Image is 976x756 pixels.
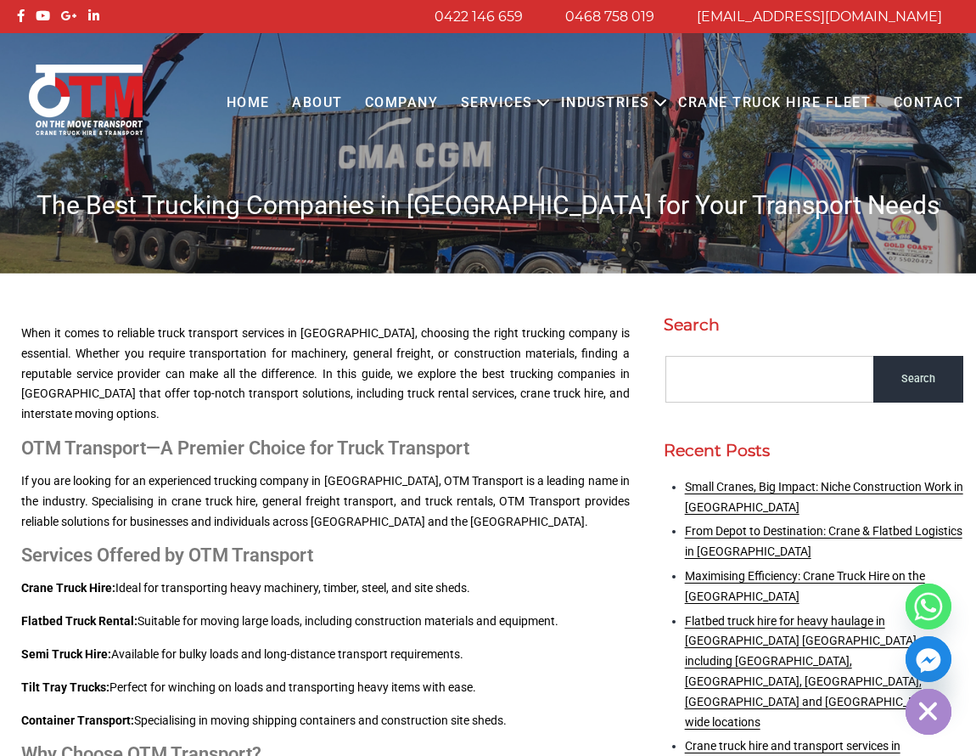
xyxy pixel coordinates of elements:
a: 0468 758 019 [565,8,654,25]
input: Search [873,356,963,403]
a: Small Cranes, Big Impact: Niche Construction Work in [GEOGRAPHIC_DATA] [685,480,963,514]
strong: Services Offered by OTM Transport [21,544,313,566]
p: Ideal for transporting heavy machinery, timber, steel, and site sheds. [21,578,630,599]
h2: Recent Posts [664,441,963,460]
a: 0422 146 659 [435,8,523,25]
strong: Crane Truck Hire: [21,581,115,595]
a: Whatsapp [906,584,951,629]
p: Specialising in moving shipping containers and construction site sheds. [21,711,630,731]
h2: Search [664,315,963,335]
a: From Depot to Destination: Crane & Flatbed Logistics in [GEOGRAPHIC_DATA] [685,524,962,558]
a: Crane Truck Hire Fleet [667,80,882,127]
strong: OTM Transport—A Premier Choice for Truck Transport [21,437,469,459]
a: Maximising Efficiency: Crane Truck Hire on the [GEOGRAPHIC_DATA] [685,569,925,603]
a: Services [450,80,544,127]
a: About [281,80,354,127]
strong: Flatbed Truck Rental: [21,614,137,628]
img: Otmtransport [25,63,146,137]
a: Flatbed truck hire for heavy haulage in [GEOGRAPHIC_DATA] [GEOGRAPHIC_DATA] including [GEOGRAPHIC... [685,614,940,729]
a: [EMAIL_ADDRESS][DOMAIN_NAME] [697,8,942,25]
a: Home [215,80,280,127]
a: Contact [882,80,974,127]
a: Facebook_Messenger [906,636,951,682]
p: If you are looking for an experienced trucking company in [GEOGRAPHIC_DATA], OTM Transport is a l... [21,471,630,532]
a: COMPANY [354,80,450,127]
p: Suitable for moving large loads, including construction materials and equipment. [21,612,630,632]
p: Available for bulky loads and long-distance transport requirements. [21,645,630,665]
a: Industries [550,80,661,127]
p: When it comes to reliable truck transport services in [GEOGRAPHIC_DATA], choosing the right truck... [21,324,630,425]
h1: The Best Trucking Companies in [GEOGRAPHIC_DATA] for Your Transport Needs [13,189,963,222]
strong: Container Transport: [21,714,134,727]
p: Perfect for winching on loads and transporting heavy items with ease. [21,678,630,698]
strong: Semi Truck Hire: [21,647,111,661]
strong: Tilt Tray Trucks: [21,680,109,694]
